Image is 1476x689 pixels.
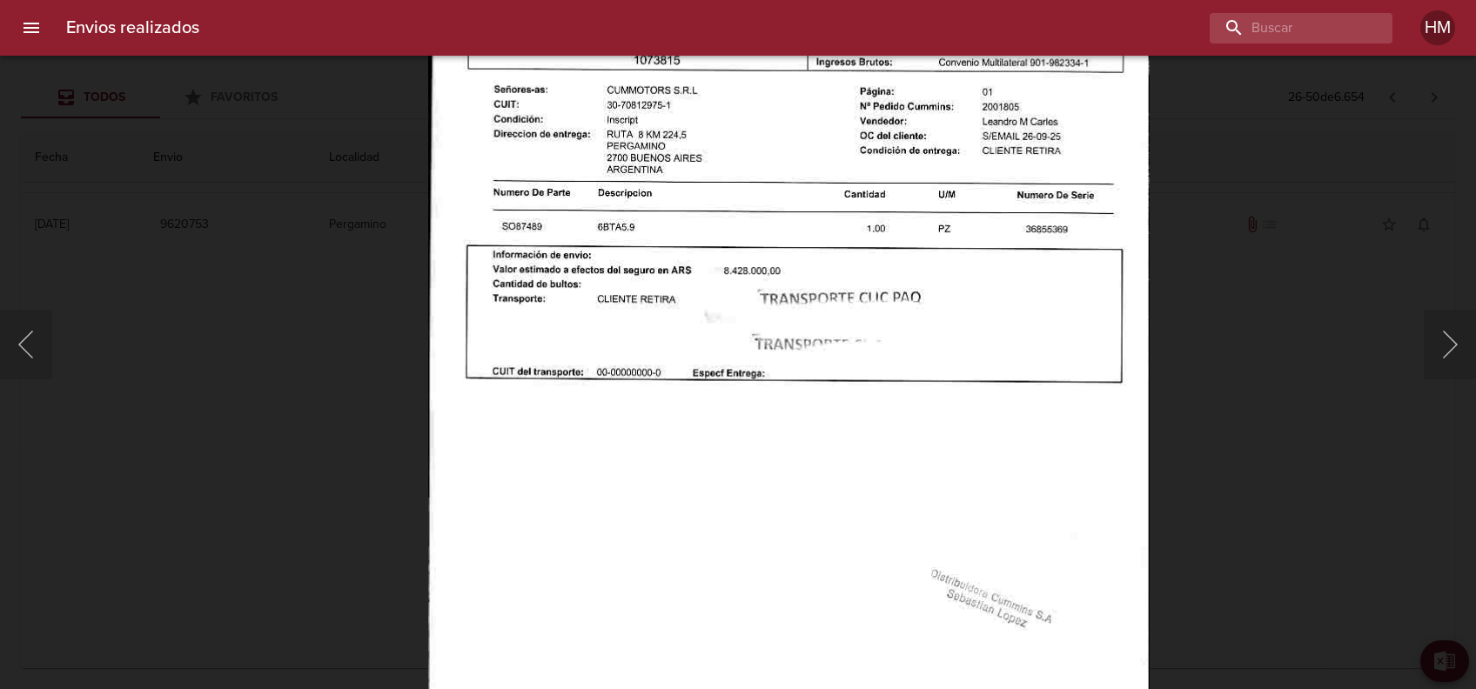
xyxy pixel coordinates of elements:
h6: Envios realizados [66,14,199,42]
input: buscar [1210,13,1363,43]
button: menu [10,7,52,49]
div: HM [1420,10,1455,45]
button: Siguiente [1424,310,1476,379]
div: Abrir información de usuario [1420,10,1455,45]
